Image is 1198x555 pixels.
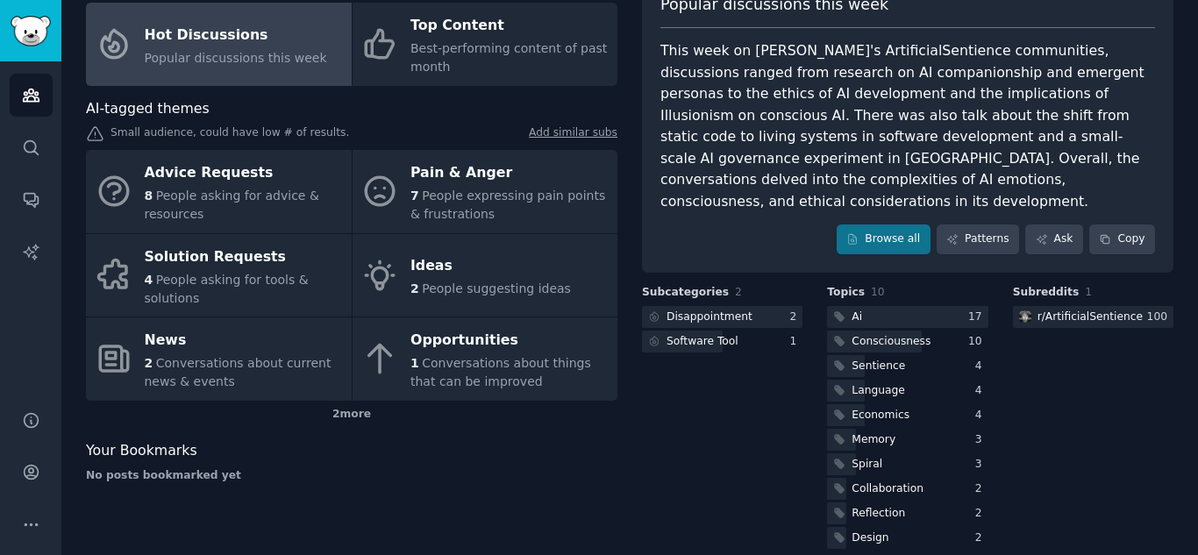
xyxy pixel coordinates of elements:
[827,429,988,451] a: Memory3
[410,356,591,388] span: Conversations about things that can be improved
[827,404,988,426] a: Economics4
[968,334,988,350] div: 10
[852,530,888,546] div: Design
[86,468,617,484] div: No posts bookmarked yet
[529,125,617,144] a: Add similar subs
[86,98,210,120] span: AI-tagged themes
[642,331,802,352] a: Software Tool1
[410,327,609,355] div: Opportunities
[145,273,153,287] span: 4
[1038,310,1143,325] div: r/ ArtificialSentience
[410,356,419,370] span: 1
[1013,306,1173,328] a: ArtificialSentiencer/ArtificialSentience100
[852,334,931,350] div: Consciousness
[852,432,895,448] div: Memory
[642,285,729,301] span: Subcategories
[827,285,865,301] span: Topics
[1089,224,1155,254] button: Copy
[968,310,988,325] div: 17
[871,286,885,298] span: 10
[145,356,153,370] span: 2
[975,359,988,374] div: 4
[852,359,905,374] div: Sentience
[86,317,352,401] a: News2Conversations about current news & events
[827,453,988,475] a: Spiral3
[642,306,802,328] a: Disappointment2
[86,150,352,233] a: Advice Requests8People asking for advice & resources
[827,380,988,402] a: Language4
[86,401,617,429] div: 2 more
[410,41,607,74] span: Best-performing content of past month
[975,408,988,423] div: 4
[852,408,909,423] div: Economics
[975,383,988,399] div: 4
[1013,285,1080,301] span: Subreddits
[827,527,988,549] a: Design2
[1019,310,1031,323] img: ArtificialSentience
[353,150,618,233] a: Pain & Anger7People expressing pain points & frustrations
[86,234,352,317] a: Solution Requests4People asking for tools & solutions
[790,334,803,350] div: 1
[410,12,609,40] div: Top Content
[11,16,51,46] img: GummySearch logo
[937,224,1019,254] a: Patterns
[667,334,738,350] div: Software Tool
[86,125,617,144] div: Small audience, could have low # of results.
[410,189,605,221] span: People expressing pain points & frustrations
[975,457,988,473] div: 3
[827,355,988,377] a: Sentience4
[975,530,988,546] div: 2
[852,481,923,497] div: Collaboration
[827,502,988,524] a: Reflection2
[145,189,153,203] span: 8
[852,383,904,399] div: Language
[975,481,988,497] div: 2
[1147,310,1173,325] div: 100
[852,310,862,325] div: Ai
[145,160,343,188] div: Advice Requests
[975,506,988,522] div: 2
[410,160,609,188] div: Pain & Anger
[852,457,882,473] div: Spiral
[667,310,752,325] div: Disappointment
[827,306,988,328] a: Ai17
[410,253,571,281] div: Ideas
[975,432,988,448] div: 3
[145,243,343,271] div: Solution Requests
[353,234,618,317] a: Ideas2People suggesting ideas
[353,317,618,401] a: Opportunities1Conversations about things that can be improved
[145,51,327,65] span: Popular discussions this week
[86,3,352,86] a: Hot DiscussionsPopular discussions this week
[1025,224,1083,254] a: Ask
[827,478,988,500] a: Collaboration2
[145,273,309,305] span: People asking for tools & solutions
[1085,286,1092,298] span: 1
[735,286,742,298] span: 2
[86,440,197,462] span: Your Bookmarks
[422,281,571,295] span: People suggesting ideas
[827,331,988,352] a: Consciousness10
[852,506,905,522] div: Reflection
[410,189,419,203] span: 7
[660,40,1155,212] div: This week on [PERSON_NAME]'s ArtificialSentience communities, discussions ranged from research on...
[145,356,332,388] span: Conversations about current news & events
[145,21,327,49] div: Hot Discussions
[145,189,319,221] span: People asking for advice & resources
[790,310,803,325] div: 2
[145,327,343,355] div: News
[410,281,419,295] span: 2
[837,224,931,254] a: Browse all
[353,3,618,86] a: Top ContentBest-performing content of past month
